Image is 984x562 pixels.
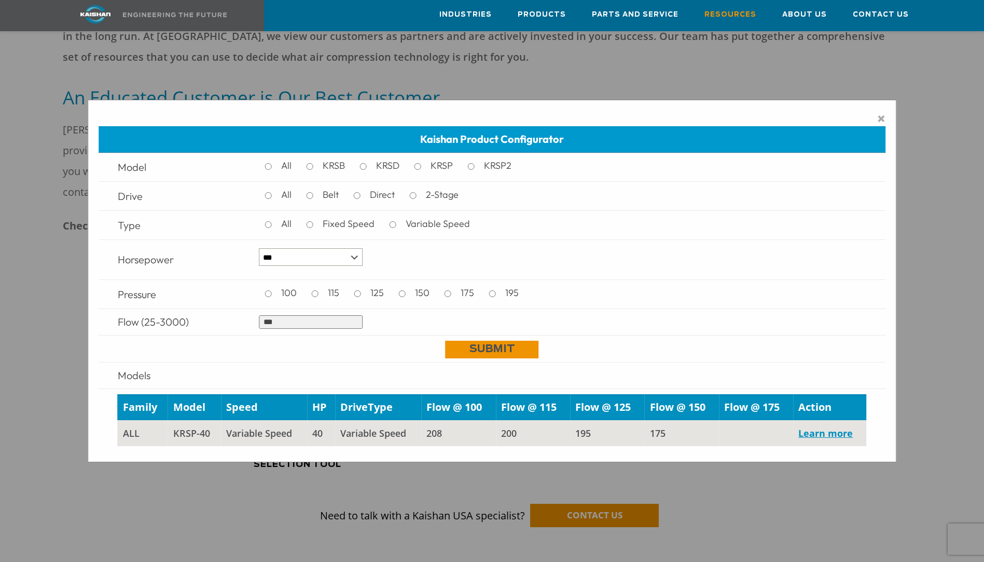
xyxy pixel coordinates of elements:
label: All [277,187,301,203]
span: Resources [704,9,756,21]
td: 175 [645,420,719,446]
label: KRSB [318,158,354,173]
td: HP [307,394,335,420]
td: Flow @ 115 [496,394,570,420]
label: KRSP2 [480,158,521,173]
td: 40 [307,420,335,446]
span: Pressure [118,288,156,301]
span: Model [118,160,146,173]
td: all [118,420,168,446]
td: Flow @ 150 [645,394,719,420]
label: KRSP [426,158,462,173]
a: Industries [439,1,492,29]
span: Contact Us [853,9,909,21]
span: Drive [118,190,143,203]
td: Action [793,394,866,420]
label: 175 [456,285,483,301]
span: Kaishan Product Configurator [420,132,564,145]
label: 115 [324,285,349,301]
span: Horsepower [118,253,174,266]
td: DriveType [335,394,421,420]
td: Variable Speed [221,420,307,446]
span: Products [518,9,566,21]
span: Models [118,369,150,382]
label: 195 [501,285,528,301]
span: Industries [439,9,492,21]
td: Variable Speed [335,420,421,446]
span: About Us [782,9,827,21]
td: KRSP-40 [168,420,221,446]
td: Model [168,394,221,420]
label: 100 [277,285,306,301]
a: Learn more [798,427,853,439]
label: Fixed Speed [318,216,384,232]
label: All [277,216,301,232]
a: Resources [704,1,756,29]
a: Parts and Service [592,1,678,29]
span: Flow (25-3000) [118,315,189,328]
img: kaishan logo [57,5,134,23]
img: Engineering the future [123,12,227,17]
td: Family [118,394,168,420]
td: Flow @ 125 [570,394,644,420]
a: Products [518,1,566,29]
label: 150 [411,285,439,301]
span: × [877,111,885,126]
label: KRSD [372,158,409,173]
span: Parts and Service [592,9,678,21]
label: Variable Speed [401,216,479,232]
span: Type [118,219,141,232]
td: Speed [221,394,307,420]
a: Contact Us [853,1,909,29]
td: Flow @ 100 [421,394,495,420]
td: 195 [570,420,644,446]
a: Submit [446,341,539,358]
label: Direct [366,187,404,203]
td: 200 [496,420,570,446]
label: Belt [318,187,348,203]
a: About Us [782,1,827,29]
td: 208 [421,420,495,446]
label: 2-Stage [422,187,468,203]
label: All [277,158,301,173]
td: Flow @ 175 [719,394,793,420]
label: 125 [366,285,393,301]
